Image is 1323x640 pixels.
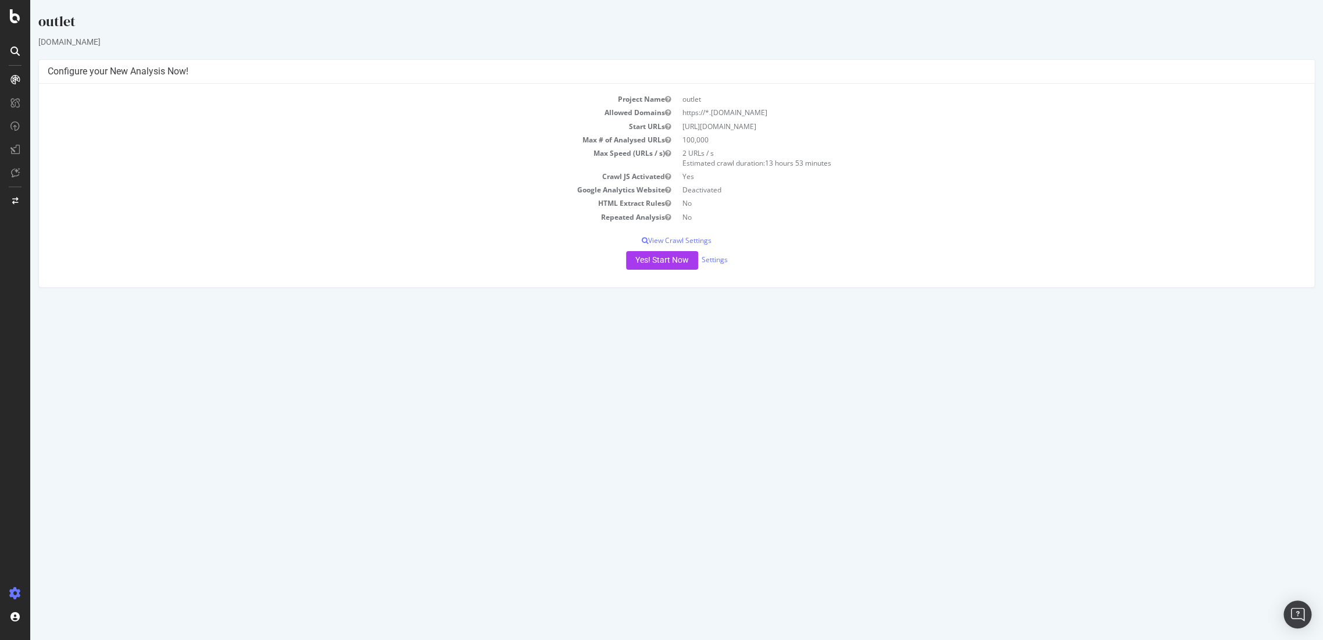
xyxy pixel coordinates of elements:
td: Project Name [17,92,646,106]
td: No [646,210,1275,224]
p: View Crawl Settings [17,235,1275,245]
a: Settings [671,255,698,264]
td: [URL][DOMAIN_NAME] [646,120,1275,133]
td: HTML Extract Rules [17,196,646,210]
td: Allowed Domains [17,106,646,119]
div: Open Intercom Messenger [1283,600,1311,628]
td: Yes [646,170,1275,183]
td: No [646,196,1275,210]
div: [DOMAIN_NAME] [8,36,1285,48]
td: Crawl JS Activated [17,170,646,183]
td: Max Speed (URLs / s) [17,146,646,170]
td: Start URLs [17,120,646,133]
td: Deactivated [646,183,1275,196]
td: Google Analytics Website [17,183,646,196]
td: https://*.[DOMAIN_NAME] [646,106,1275,119]
td: Repeated Analysis [17,210,646,224]
td: 100,000 [646,133,1275,146]
button: Yes! Start Now [596,251,668,270]
span: 13 hours 53 minutes [735,158,801,168]
td: Max # of Analysed URLs [17,133,646,146]
td: outlet [646,92,1275,106]
h4: Configure your New Analysis Now! [17,66,1275,77]
td: 2 URLs / s Estimated crawl duration: [646,146,1275,170]
div: outlet [8,12,1285,36]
